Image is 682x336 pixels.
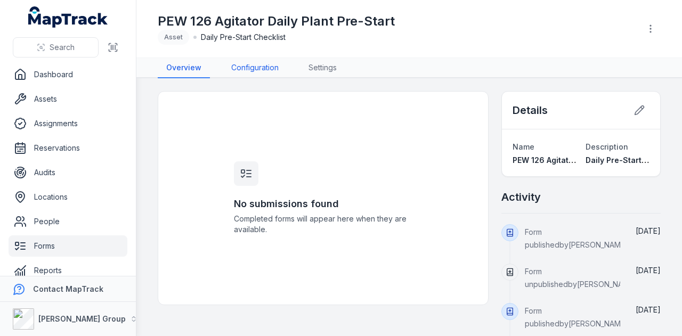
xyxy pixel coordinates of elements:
[525,267,637,289] span: Form unpublished by [PERSON_NAME]
[50,42,75,53] span: Search
[513,155,656,165] span: PEW 126 Agitator Daily Plant Pre-Start
[586,142,628,151] span: Description
[234,214,413,235] span: Completed forms will appear here when they are available.
[525,227,628,249] span: Form published by [PERSON_NAME]
[201,32,286,43] span: Daily Pre-Start Checklist
[9,235,127,257] a: Forms
[9,260,127,281] a: Reports
[636,226,661,235] time: 11/08/2025, 9:17:08 am
[9,113,127,134] a: Assignments
[636,305,661,314] time: 11/07/2025, 10:40:45 am
[300,58,345,78] a: Settings
[13,37,99,58] button: Search
[33,284,103,293] strong: Contact MapTrack
[513,103,548,118] h2: Details
[525,306,628,328] span: Form published by [PERSON_NAME]
[636,226,661,235] span: [DATE]
[38,314,126,323] strong: [PERSON_NAME] Group
[158,30,189,45] div: Asset
[28,6,108,28] a: MapTrack
[9,64,127,85] a: Dashboard
[234,196,413,211] h3: No submissions found
[501,190,541,204] h2: Activity
[9,211,127,232] a: People
[223,58,287,78] a: Configuration
[586,155,679,165] span: Daily Pre-Start Checklist
[636,305,661,314] span: [DATE]
[158,13,395,30] h1: PEW 126 Agitator Daily Plant Pre-Start
[158,58,210,78] a: Overview
[9,162,127,183] a: Audits
[636,266,661,275] span: [DATE]
[9,186,127,208] a: Locations
[9,137,127,159] a: Reservations
[9,88,127,110] a: Assets
[513,142,534,151] span: Name
[636,266,661,275] time: 11/08/2025, 9:16:47 am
